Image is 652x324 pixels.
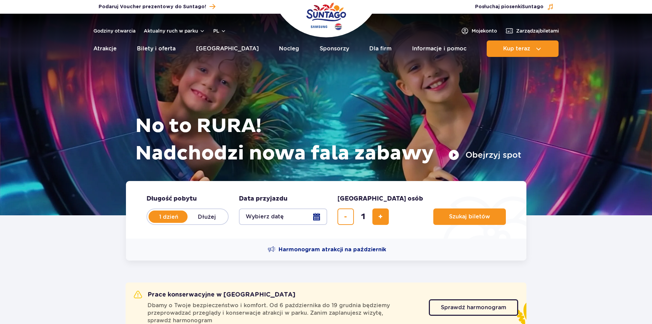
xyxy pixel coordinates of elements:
[522,4,544,9] span: Suntago
[475,3,544,10] span: Posłuchaj piosenki
[99,3,206,10] span: Podaruj Voucher prezentowy do Suntago!
[213,27,226,34] button: pl
[461,27,497,35] a: Mojekonto
[188,209,227,224] label: Dłużej
[448,149,521,160] button: Obejrzyj spot
[279,246,386,253] span: Harmonogram atrakcji na październik
[429,299,518,316] a: Sprawdź harmonogram
[279,40,299,57] a: Nocleg
[337,195,423,203] span: [GEOGRAPHIC_DATA] osób
[320,40,349,57] a: Sponsorzy
[135,112,521,167] h1: No to RURA! Nadchodzi nowa fala zabawy
[126,181,526,239] form: Planowanie wizyty w Park of Poland
[239,208,327,225] button: Wybierz datę
[146,195,197,203] span: Długość pobytu
[337,208,354,225] button: usuń bilet
[412,40,466,57] a: Informacje i pomoc
[137,40,176,57] a: Bilety i oferta
[487,40,559,57] button: Kup teraz
[99,2,215,11] a: Podaruj Voucher prezentowy do Suntago!
[433,208,506,225] button: Szukaj biletów
[449,214,490,220] span: Szukaj biletów
[516,27,559,34] span: Zarządzaj biletami
[441,305,506,310] span: Sprawdź harmonogram
[149,209,188,224] label: 1 dzień
[239,195,287,203] span: Data przyjazdu
[144,28,205,34] button: Aktualny ruch w parku
[372,208,389,225] button: dodaj bilet
[369,40,392,57] a: Dla firm
[196,40,259,57] a: [GEOGRAPHIC_DATA]
[503,46,530,52] span: Kup teraz
[268,245,386,254] a: Harmonogram atrakcji na październik
[134,291,295,299] h2: Prace konserwacyjne w [GEOGRAPHIC_DATA]
[472,27,497,34] span: Moje konto
[355,208,371,225] input: liczba biletów
[93,40,117,57] a: Atrakcje
[93,27,136,34] a: Godziny otwarcia
[475,3,554,10] button: Posłuchaj piosenkiSuntago
[505,27,559,35] a: Zarządzajbiletami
